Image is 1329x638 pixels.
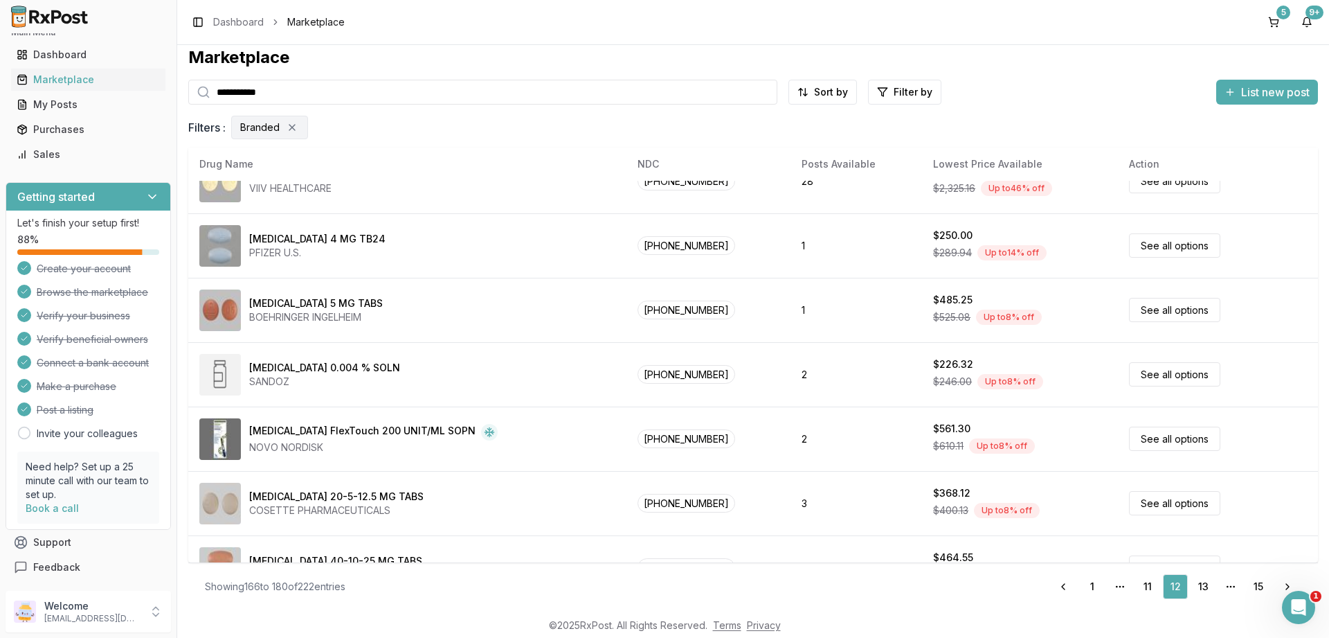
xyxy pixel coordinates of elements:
[638,494,735,513] span: [PHONE_NUMBER]
[638,172,735,190] span: [PHONE_NUMBER]
[1274,574,1301,599] a: Go to next page
[1135,574,1160,599] a: 11
[1263,11,1285,33] button: 5
[868,80,941,105] button: Filter by
[1310,591,1321,602] span: 1
[37,285,148,299] span: Browse the marketplace
[37,356,149,370] span: Connect a bank account
[17,123,160,136] div: Purchases
[11,67,165,92] a: Marketplace
[240,121,280,134] span: Branded
[37,403,93,417] span: Post a listing
[199,161,241,202] img: Tivicay 50 MG TABS
[33,560,80,574] span: Feedback
[249,490,424,504] div: [MEDICAL_DATA] 20-5-12.5 MG TABS
[790,149,922,213] td: 28
[6,94,171,116] button: My Posts
[747,619,781,631] a: Privacy
[1163,574,1188,599] a: 12
[199,290,241,331] img: Tradjenta 5 MG TABS
[17,216,159,230] p: Let's finish your setup first!
[17,73,160,87] div: Marketplace
[713,619,741,631] a: Terms
[37,262,131,276] span: Create your account
[249,375,400,389] div: SANDOZ
[1129,169,1220,193] a: See all options
[933,422,970,436] div: $561.30
[894,85,932,99] span: Filter by
[933,293,973,307] div: $485.25
[11,42,165,67] a: Dashboard
[1049,574,1301,599] nav: pagination
[199,354,241,396] img: Travatan Z 0.004 % SOLN
[26,502,79,514] a: Book a call
[37,333,148,346] span: Verify beneficial owners
[1305,6,1323,19] div: 9+
[976,310,1042,325] div: Up to 8 % off
[249,424,476,441] div: [MEDICAL_DATA] FlexTouch 200 UNIT/ML SOPN
[6,118,171,141] button: Purchases
[933,551,973,565] div: $464.55
[249,441,498,454] div: NOVO NORDISK
[638,558,735,577] span: [PHONE_NUMBER]
[11,117,165,142] a: Purchases
[1216,87,1318,100] a: List new post
[249,504,424,517] div: COSETTE PHARMACEUTICALS
[1216,80,1318,105] button: List new post
[249,246,386,260] div: PFIZER U.S.
[1129,362,1220,387] a: See all options
[1282,591,1315,624] iframe: Intercom live chat
[249,232,386,246] div: [MEDICAL_DATA] 4 MG TB24
[790,213,922,278] td: 1
[933,229,973,242] div: $250.00
[17,188,95,205] h3: Getting started
[638,301,735,319] span: [PHONE_NUMBER]
[977,245,1047,260] div: Up to 14 % off
[6,44,171,66] button: Dashboard
[249,361,400,375] div: [MEDICAL_DATA] 0.004 % SOLN
[788,80,857,105] button: Sort by
[814,85,848,99] span: Sort by
[626,148,790,181] th: NDC
[37,427,138,441] a: Invite your colleagues
[249,181,389,195] div: VIIV HEALTHCARE
[1191,574,1215,599] a: 13
[933,181,975,195] span: $2,325.16
[1129,556,1220,580] a: See all options
[933,486,970,500] div: $368.12
[249,296,383,310] div: [MEDICAL_DATA] 5 MG TABS
[285,121,299,134] button: Remove Branded filter
[638,429,735,448] span: [PHONE_NUMBER]
[26,460,151,502] p: Need help? Set up a 25 minute call with our team to set up.
[17,98,160,112] div: My Posts
[205,580,345,594] div: Showing 166 to 180 of 222 entries
[977,374,1043,389] div: Up to 8 % off
[790,278,922,342] td: 1
[790,471,922,535] td: 3
[249,554,422,568] div: [MEDICAL_DATA] 40-10-25 MG TABS
[1241,84,1310,100] span: List new post
[933,504,968,517] span: $400.13
[790,342,922,407] td: 2
[11,142,165,167] a: Sales
[37,309,130,323] span: Verify your business
[287,15,345,29] span: Marketplace
[933,375,972,389] span: $246.00
[6,69,171,91] button: Marketplace
[790,535,922,600] td: 2
[44,613,141,624] p: [EMAIL_ADDRESS][DOMAIN_NAME]
[17,233,39,247] span: 88 %
[14,601,36,623] img: User avatar
[933,310,970,324] span: $525.08
[249,310,383,324] div: BOEHRINGER INGELHEIM
[1129,233,1220,258] a: See all options
[1276,6,1290,19] div: 5
[17,48,160,62] div: Dashboard
[17,148,160,161] div: Sales
[922,148,1118,181] th: Lowest Price Available
[213,15,345,29] nav: breadcrumb
[199,547,241,589] img: Tribenzor 40-10-25 MG TABS
[1049,574,1077,599] a: Go to previous page
[6,143,171,166] button: Sales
